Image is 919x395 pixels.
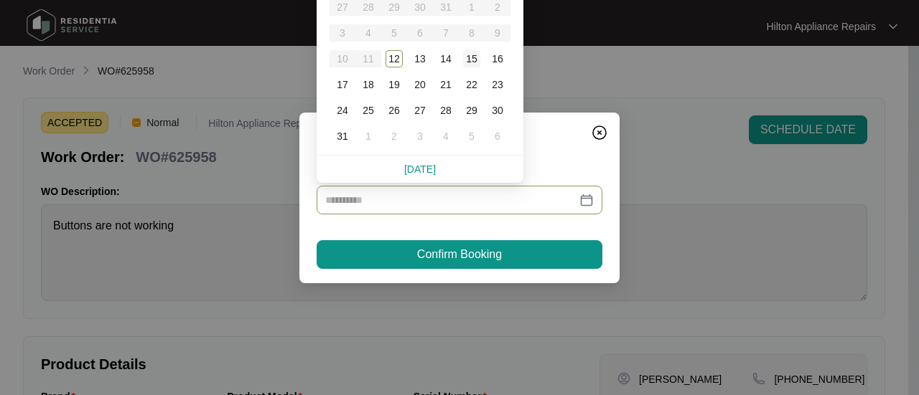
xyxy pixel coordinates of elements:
[463,102,480,119] div: 29
[330,123,355,149] td: 2025-08-31
[360,102,377,119] div: 25
[355,123,381,149] td: 2025-09-01
[433,123,459,149] td: 2025-09-04
[381,72,407,97] td: 2025-08-19
[386,50,403,67] div: 12
[381,97,407,123] td: 2025-08-26
[386,102,403,119] div: 26
[360,128,377,145] div: 1
[459,72,485,97] td: 2025-08-22
[437,50,454,67] div: 14
[411,50,429,67] div: 13
[489,50,506,67] div: 16
[411,76,429,93] div: 20
[411,102,429,119] div: 27
[407,72,433,97] td: 2025-08-20
[334,76,351,93] div: 17
[404,163,436,175] a: [DATE]
[489,128,506,145] div: 6
[381,123,407,149] td: 2025-09-02
[437,102,454,119] div: 28
[437,128,454,145] div: 4
[433,72,459,97] td: 2025-08-21
[334,102,351,119] div: 24
[330,72,355,97] td: 2025-08-17
[381,46,407,72] td: 2025-08-12
[463,128,480,145] div: 5
[317,240,602,269] button: Confirm Booking
[485,123,510,149] td: 2025-09-06
[433,46,459,72] td: 2025-08-14
[407,46,433,72] td: 2025-08-13
[417,246,502,263] span: Confirm Booking
[485,72,510,97] td: 2025-08-23
[386,128,403,145] div: 2
[489,76,506,93] div: 23
[433,97,459,123] td: 2025-08-28
[437,76,454,93] div: 21
[355,72,381,97] td: 2025-08-18
[459,46,485,72] td: 2025-08-15
[463,76,480,93] div: 22
[485,46,510,72] td: 2025-08-16
[355,97,381,123] td: 2025-08-25
[360,76,377,93] div: 18
[591,124,608,141] img: closeCircle
[386,76,403,93] div: 19
[459,123,485,149] td: 2025-09-05
[334,128,351,145] div: 31
[407,123,433,149] td: 2025-09-03
[411,128,429,145] div: 3
[489,102,506,119] div: 30
[330,97,355,123] td: 2025-08-24
[485,97,510,123] td: 2025-08-30
[407,97,433,123] td: 2025-08-27
[459,97,485,123] td: 2025-08-29
[588,121,611,144] button: Close
[463,50,480,67] div: 15
[325,192,577,208] input: Date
